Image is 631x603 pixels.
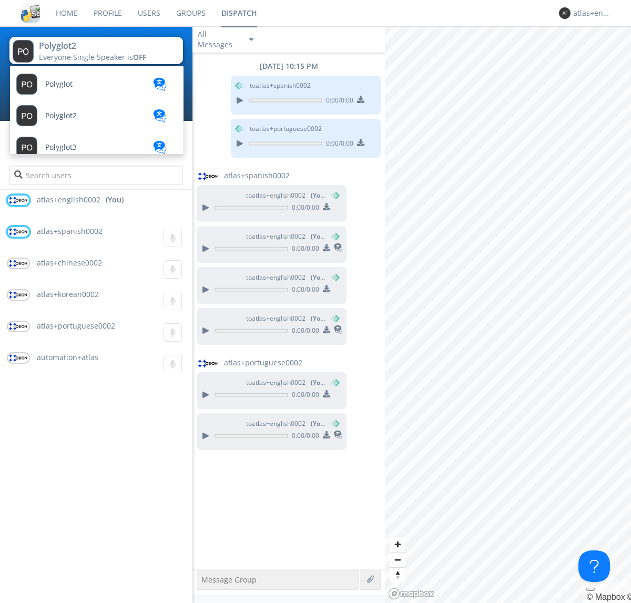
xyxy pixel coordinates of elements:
[311,232,327,241] span: (You)
[334,242,342,255] span: This is a translated message
[152,78,168,91] img: translation-blue.svg
[246,273,325,282] span: to atlas+english0002
[37,289,99,299] span: atlas+korean0002
[224,170,290,181] span: atlas+spanish0002
[198,172,219,181] img: orion-labs-logo.svg
[198,29,240,50] div: All Messages
[322,96,353,107] span: 0:00 / 0:00
[288,244,319,255] span: 0:00 / 0:00
[578,550,610,582] iframe: Toggle Customer Support
[37,195,100,205] span: atlas+english0002
[133,52,146,62] span: OFF
[311,191,327,200] span: (You)
[246,191,325,200] span: to atlas+english0002
[334,325,342,334] img: translated-message
[390,568,405,582] span: Reset bearing to north
[246,232,325,241] span: to atlas+english0002
[322,139,353,150] span: 0:00 / 0:00
[288,431,319,443] span: 0:00 / 0:00
[8,353,29,363] img: orion-labs-logo.svg
[21,4,40,23] img: cddb5a64eb264b2086981ab96f4c1ba7
[192,61,385,71] div: [DATE] 10:15 PM
[323,390,330,397] img: download media button
[39,52,157,63] div: Everyone ·
[37,352,98,362] span: automation+atlas
[357,96,364,103] img: download media button
[8,259,29,268] img: orion-labs-logo.svg
[13,40,34,63] img: 373638.png
[106,195,124,205] div: (You)
[152,141,168,154] img: translation-blue.svg
[390,552,405,567] button: Zoom out
[8,227,29,237] img: orion-labs-logo.svg
[559,7,571,19] img: 373638.png
[323,326,330,333] img: download media button
[45,144,77,151] span: Polyglot3
[39,40,157,52] div: Polyglot2
[334,431,342,439] img: translated-message
[323,431,330,438] img: download media button
[9,166,182,185] input: Search users
[8,196,29,205] img: orion-labs-logo.svg
[573,8,613,18] div: atlas+english0002
[250,124,322,134] span: to atlas+portuguese0002
[586,592,625,601] a: Mapbox
[246,314,325,323] span: to atlas+english0002
[224,357,302,368] span: atlas+portuguese0002
[288,203,319,214] span: 0:00 / 0:00
[323,203,330,210] img: download media button
[390,537,405,552] button: Zoom in
[8,322,29,331] img: orion-labs-logo.svg
[311,419,327,428] span: (You)
[9,65,184,155] ul: Polyglot2Everyone·Single Speaker isOFF
[334,429,342,443] span: This is a translated message
[323,285,330,292] img: download media button
[249,38,253,41] img: caret-down-sm.svg
[288,390,319,402] span: 0:00 / 0:00
[288,326,319,338] span: 0:00 / 0:00
[9,37,182,64] button: Polyglot2Everyone·Single Speaker isOFF
[250,81,311,90] span: to atlas+spanish0002
[198,359,219,368] img: orion-labs-logo.svg
[357,139,364,146] img: download media button
[246,378,325,387] span: to atlas+english0002
[334,324,342,338] span: This is a translated message
[323,244,330,251] img: download media button
[390,567,405,582] button: Reset bearing to north
[311,378,327,387] span: (You)
[334,243,342,252] img: translated-message
[246,419,325,428] span: to atlas+english0002
[388,588,434,600] a: Mapbox logo
[37,258,102,268] span: atlas+chinese0002
[152,109,168,122] img: translation-blue.svg
[45,112,77,120] span: Polyglot2
[288,285,319,297] span: 0:00 / 0:00
[311,314,327,323] span: (You)
[37,321,115,331] span: atlas+portuguese0002
[45,80,73,88] span: Polyglot
[37,226,103,236] span: atlas+spanish0002
[311,273,327,282] span: (You)
[586,588,595,591] button: Toggle attribution
[73,52,146,62] span: Single Speaker is
[8,290,29,300] img: orion-labs-logo.svg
